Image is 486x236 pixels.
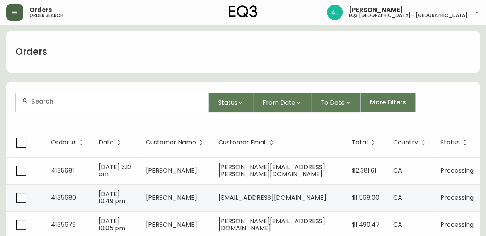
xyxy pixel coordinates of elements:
span: [PERSON_NAME] [145,193,197,202]
span: Date [99,139,124,146]
span: $1,490.47 [352,220,380,229]
h5: eq3 [GEOGRAPHIC_DATA] - [GEOGRAPHIC_DATA] [349,13,467,18]
span: Orders [29,7,52,13]
span: Status [440,139,470,146]
button: To Date [311,93,361,112]
span: To Date [321,98,345,107]
span: [PERSON_NAME] [145,220,197,229]
span: Total [352,140,368,145]
span: [DATE] 10:49 pm [99,190,125,205]
span: 4135680 [51,193,76,202]
button: Status [209,93,253,112]
button: More Filters [361,93,416,112]
span: $1,568.00 [352,193,379,202]
span: [PERSON_NAME] [145,166,197,175]
span: [DATE] 3:12 am [99,163,131,178]
span: [DATE] 10:05 pm [99,217,125,233]
span: Customer Name [145,140,196,145]
img: 1c2a8670a0b342a1deb410e06288c649 [327,5,343,20]
h1: Orders [15,45,47,58]
span: CA [393,193,402,202]
span: CA [393,166,402,175]
span: [PERSON_NAME][EMAIL_ADDRESS][DOMAIN_NAME] [218,217,325,233]
span: [PERSON_NAME] [349,7,403,13]
span: Customer Email [218,140,266,145]
span: [EMAIL_ADDRESS][DOMAIN_NAME] [218,193,326,202]
span: More Filters [370,98,406,107]
span: Date [99,140,114,145]
span: From Date [263,98,295,107]
span: Processing [440,193,474,202]
span: Total [352,139,378,146]
span: 4135679 [51,220,76,229]
img: logo [229,5,257,18]
span: Customer Email [218,139,276,146]
span: Country [393,140,418,145]
span: [PERSON_NAME][EMAIL_ADDRESS][PERSON_NAME][DOMAIN_NAME] [218,163,325,178]
span: Processing [440,220,474,229]
span: 4135681 [51,166,74,175]
span: Customer Name [145,139,206,146]
span: CA [393,220,402,229]
span: Processing [440,166,474,175]
input: Search [31,98,202,105]
span: Country [393,139,428,146]
button: From Date [253,93,311,112]
span: Status [440,140,460,145]
span: $2,381.61 [352,166,377,175]
span: Status [218,98,237,107]
span: Order # [51,139,86,146]
h5: order search [29,13,63,18]
span: Order # [51,140,76,145]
